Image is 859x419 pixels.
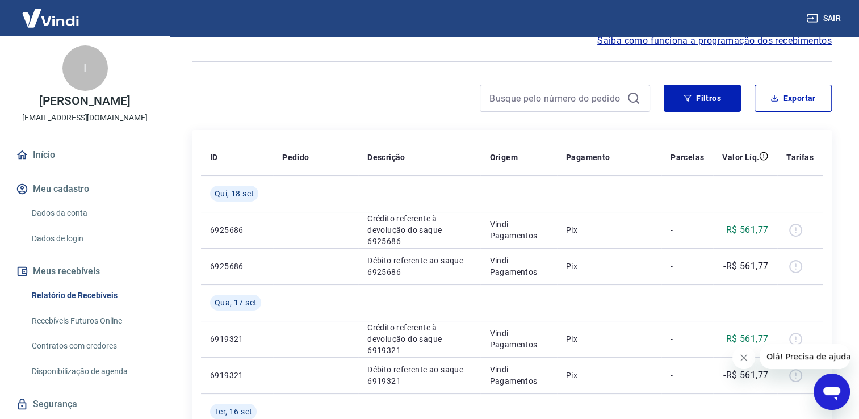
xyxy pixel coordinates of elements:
button: Filtros [664,85,741,112]
a: Início [14,143,156,167]
p: Débito referente ao saque 6919321 [367,364,471,387]
p: Vindi Pagamentos [489,219,547,241]
button: Sair [804,8,845,29]
p: 6925686 [210,224,264,236]
iframe: Mensagem da empresa [760,344,850,369]
button: Exportar [755,85,832,112]
button: Meu cadastro [14,177,156,202]
p: Descrição [367,152,405,163]
p: Pix [566,261,652,272]
button: Meus recebíveis [14,259,156,284]
p: 6919321 [210,370,264,381]
p: [EMAIL_ADDRESS][DOMAIN_NAME] [22,112,148,124]
a: Saiba como funciona a programação dos recebimentos [597,34,832,48]
p: Parcelas [671,152,704,163]
p: - [671,261,704,272]
p: 6919321 [210,333,264,345]
iframe: Fechar mensagem [732,346,755,369]
p: R$ 561,77 [726,223,769,237]
span: Qui, 18 set [215,188,254,199]
p: Vindi Pagamentos [489,328,547,350]
a: Dados da conta [27,202,156,225]
p: - [671,370,704,381]
span: Ter, 16 set [215,406,252,417]
p: - [671,333,704,345]
p: Pagamento [566,152,610,163]
a: Recebíveis Futuros Online [27,309,156,333]
a: Segurança [14,392,156,417]
iframe: Botão para abrir a janela de mensagens [814,374,850,410]
p: -R$ 561,77 [723,259,768,273]
div: I [62,45,108,91]
p: Vindi Pagamentos [489,255,547,278]
p: Pedido [282,152,309,163]
input: Busque pelo número do pedido [489,90,622,107]
span: Olá! Precisa de ajuda? [7,8,95,17]
a: Dados de login [27,227,156,250]
p: Débito referente ao saque 6925686 [367,255,471,278]
a: Relatório de Recebíveis [27,284,156,307]
p: Origem [489,152,517,163]
p: Pix [566,370,652,381]
p: -R$ 561,77 [723,368,768,382]
p: Crédito referente à devolução do saque 6925686 [367,213,471,247]
img: Vindi [14,1,87,35]
p: Pix [566,333,652,345]
p: R$ 561,77 [726,332,769,346]
a: Contratos com credores [27,334,156,358]
p: - [671,224,704,236]
span: Qua, 17 set [215,297,257,308]
p: Tarifas [786,152,814,163]
a: Disponibilização de agenda [27,360,156,383]
p: Pix [566,224,652,236]
p: Valor Líq. [722,152,759,163]
p: ID [210,152,218,163]
p: Crédito referente à devolução do saque 6919321 [367,322,471,356]
p: Vindi Pagamentos [489,364,547,387]
p: 6925686 [210,261,264,272]
p: [PERSON_NAME] [39,95,130,107]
